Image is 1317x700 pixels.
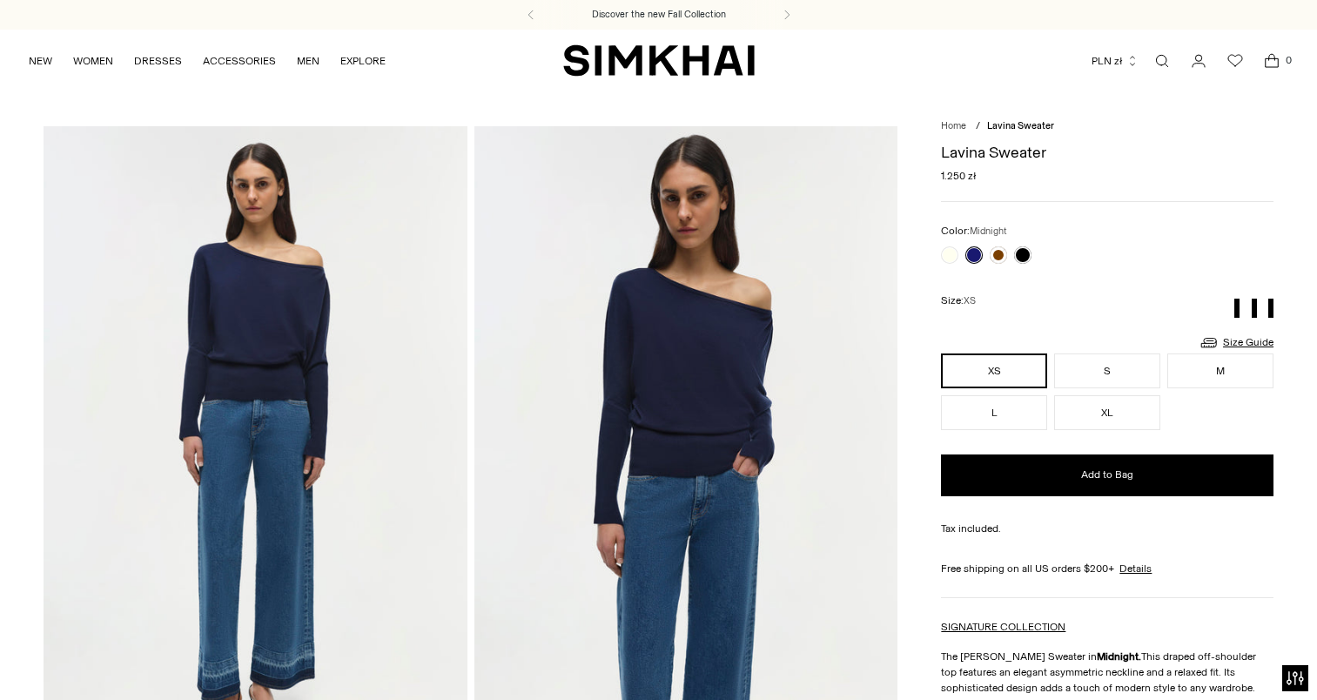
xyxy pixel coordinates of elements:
[297,42,319,80] a: MEN
[1167,353,1273,388] button: M
[1181,44,1216,78] a: Go to the account page
[340,42,386,80] a: EXPLORE
[1280,52,1296,68] span: 0
[1145,44,1179,78] a: Open search modal
[941,521,1273,536] div: Tax included.
[941,621,1065,633] a: SIGNATURE COLLECTION
[1092,42,1139,80] button: PLN zł
[941,353,1047,388] button: XS
[941,395,1047,430] button: L
[970,225,1007,237] span: Midnight
[203,42,276,80] a: ACCESSORIES
[941,223,1007,239] label: Color:
[563,44,755,77] a: SIMKHAI
[941,561,1273,576] div: Free shipping on all US orders $200+
[976,119,980,134] div: /
[1054,395,1160,430] button: XL
[592,8,726,22] a: Discover the new Fall Collection
[941,168,977,184] span: 1.250 zł
[941,120,966,131] a: Home
[1097,650,1141,663] strong: Midnight.
[1218,44,1253,78] a: Wishlist
[987,120,1054,131] span: Lavina Sweater
[964,295,976,306] span: XS
[73,42,113,80] a: WOMEN
[1054,353,1160,388] button: S
[134,42,182,80] a: DRESSES
[1254,44,1289,78] a: Open cart modal
[941,145,1273,160] h1: Lavina Sweater
[1119,561,1152,576] a: Details
[1199,332,1273,353] a: Size Guide
[941,649,1273,696] p: The [PERSON_NAME] Sweater in This draped off-shoulder top features an elegant asymmetric neckline...
[1081,468,1133,482] span: Add to Bag
[941,454,1273,496] button: Add to Bag
[941,119,1273,134] nav: breadcrumbs
[941,293,976,309] label: Size:
[29,42,52,80] a: NEW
